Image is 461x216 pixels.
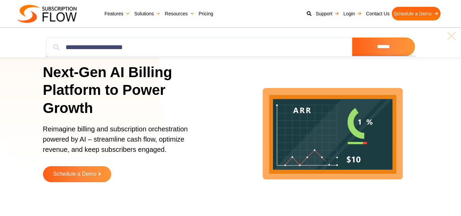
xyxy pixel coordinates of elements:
[43,124,204,161] p: Reimagine billing and subscription orchestration powered by AI – streamline cash flow, optimize r...
[364,7,391,20] a: Contact Us
[392,7,441,20] a: Schedule a Demo
[438,193,454,209] iframe: Intercom live chat
[102,7,132,20] a: Features
[53,171,96,177] span: Schedule a Demo
[43,166,111,182] a: Schedule a Demo
[132,7,163,20] a: Solutions
[314,7,341,20] a: Support
[43,63,213,117] h1: Next-Gen AI Billing Platform to Power Growth
[163,7,197,20] a: Resources
[17,5,77,23] img: Subscriptionflow
[197,7,215,20] a: Pricing
[341,7,364,20] a: Login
